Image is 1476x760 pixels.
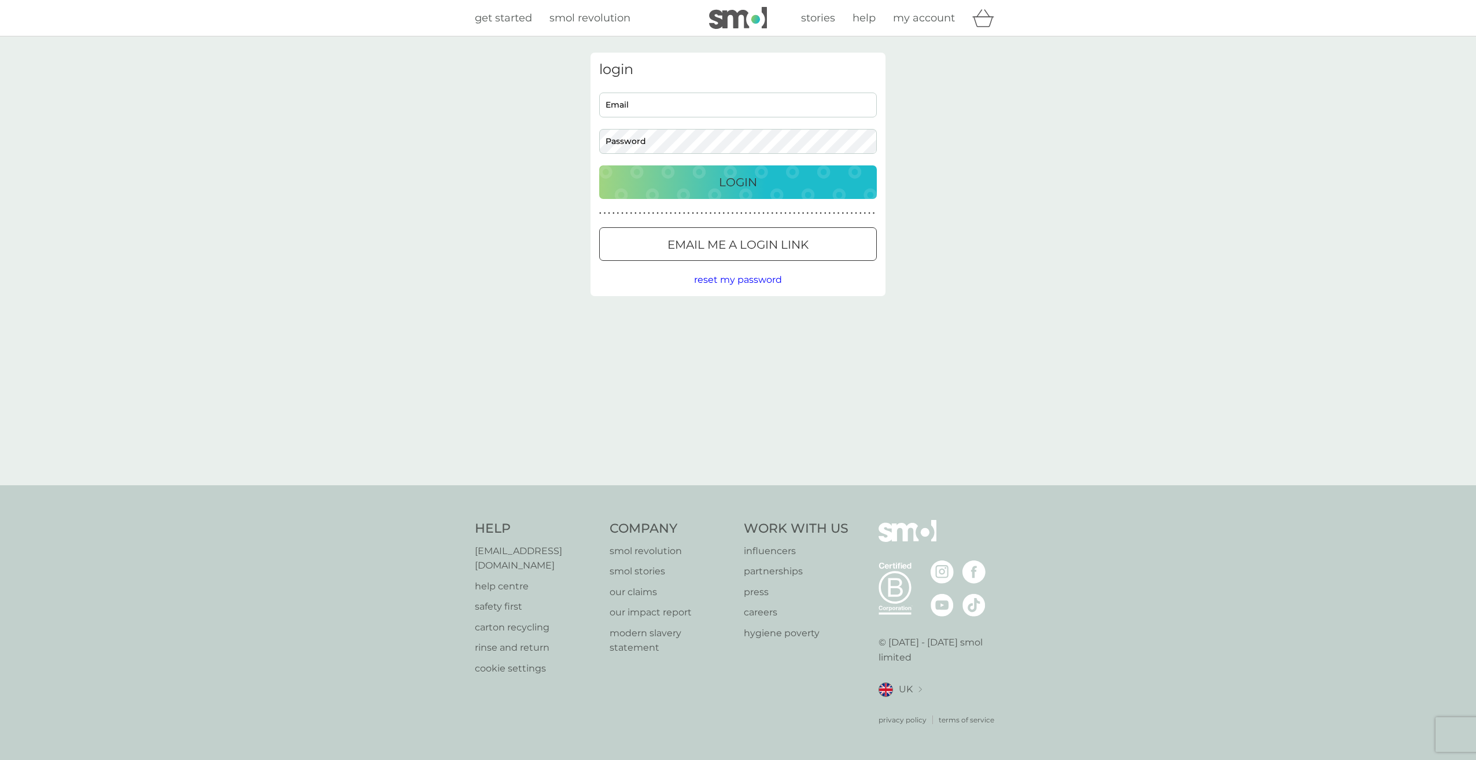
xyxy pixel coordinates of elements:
[630,211,632,216] p: ●
[744,626,848,641] a: hygiene poverty
[475,640,598,655] p: rinse and return
[744,605,848,620] a: careers
[608,211,610,216] p: ●
[962,593,986,617] img: visit the smol Tiktok page
[829,211,831,216] p: ●
[851,211,853,216] p: ●
[723,211,725,216] p: ●
[918,687,922,693] img: select a new location
[762,211,765,216] p: ●
[610,605,733,620] a: our impact report
[811,211,813,216] p: ●
[700,211,703,216] p: ●
[639,211,641,216] p: ●
[744,585,848,600] p: press
[801,12,835,24] span: stories
[694,272,782,287] button: reset my password
[842,211,844,216] p: ●
[864,211,866,216] p: ●
[740,211,743,216] p: ●
[617,211,619,216] p: ●
[475,12,532,24] span: get started
[824,211,826,216] p: ●
[710,211,712,216] p: ●
[665,211,667,216] p: ●
[705,211,707,216] p: ●
[678,211,681,216] p: ●
[475,544,598,573] a: [EMAIL_ADDRESS][DOMAIN_NAME]
[549,12,630,24] span: smol revolution
[696,211,699,216] p: ●
[599,61,877,78] h3: login
[719,173,757,191] p: Login
[820,211,822,216] p: ●
[634,211,637,216] p: ●
[879,682,893,697] img: UK flag
[744,544,848,559] a: influencers
[604,211,606,216] p: ●
[868,211,870,216] p: ●
[744,564,848,579] p: partnerships
[475,10,532,27] a: get started
[899,682,913,697] span: UK
[475,579,598,594] p: help centre
[692,211,694,216] p: ●
[652,211,655,216] p: ●
[610,544,733,559] a: smol revolution
[816,211,818,216] p: ●
[709,7,767,29] img: smol
[626,211,628,216] p: ●
[893,10,955,27] a: my account
[610,626,733,655] p: modern slavery statement
[610,585,733,600] a: our claims
[656,211,659,216] p: ●
[767,211,769,216] p: ●
[643,211,645,216] p: ●
[784,211,787,216] p: ●
[794,211,796,216] p: ●
[475,520,598,538] h4: Help
[879,714,927,725] a: privacy policy
[855,211,857,216] p: ●
[879,635,1002,665] p: © [DATE] - [DATE] smol limited
[610,520,733,538] h4: Company
[475,620,598,635] a: carton recycling
[610,564,733,579] a: smol stories
[599,165,877,199] button: Login
[736,211,738,216] p: ●
[873,211,875,216] p: ●
[475,661,598,676] a: cookie settings
[931,560,954,584] img: visit the smol Instagram page
[612,211,615,216] p: ●
[727,211,729,216] p: ●
[749,211,751,216] p: ●
[962,560,986,584] img: visit the smol Facebook page
[789,211,791,216] p: ●
[780,211,783,216] p: ●
[661,211,663,216] p: ●
[732,211,734,216] p: ●
[776,211,778,216] p: ●
[801,10,835,27] a: stories
[683,211,685,216] p: ●
[694,274,782,285] span: reset my password
[939,714,994,725] a: terms of service
[806,211,809,216] p: ●
[846,211,848,216] p: ●
[744,520,848,538] h4: Work With Us
[972,6,1001,29] div: basket
[599,227,877,261] button: Email me a login link
[475,599,598,614] a: safety first
[853,12,876,24] span: help
[837,211,840,216] p: ●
